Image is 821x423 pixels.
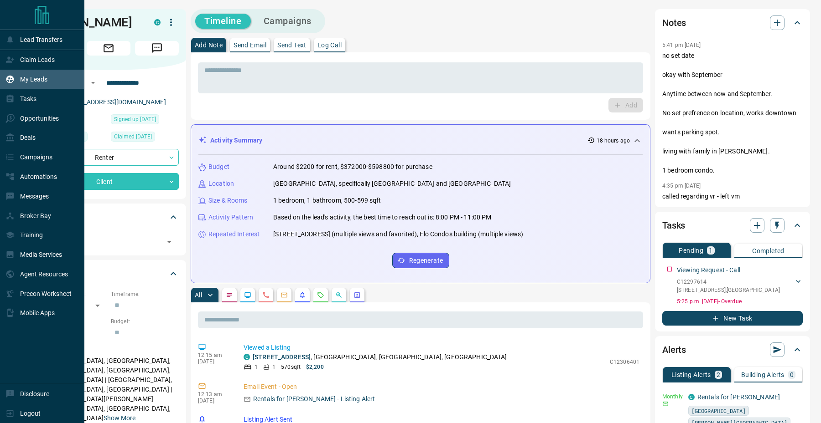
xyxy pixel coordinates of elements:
[226,291,233,299] svg: Notes
[273,196,381,205] p: 1 bedroom, 1 bathroom, 500-599 sqft
[677,286,780,294] p: [STREET_ADDRESS] , [GEOGRAPHIC_DATA]
[244,382,639,392] p: Email Event - Open
[163,235,176,248] button: Open
[335,291,343,299] svg: Opportunities
[281,363,301,371] p: 570 sqft
[195,42,223,48] p: Add Note
[662,192,803,201] p: called regarding vr - left vm
[234,42,266,48] p: Send Email
[677,276,803,296] div: C12297614[STREET_ADDRESS],[GEOGRAPHIC_DATA]
[281,291,288,299] svg: Emails
[38,149,179,166] div: Renter
[253,353,311,361] a: [STREET_ADDRESS]
[198,358,230,365] p: [DATE]
[741,372,785,378] p: Building Alerts
[697,393,780,401] a: Rentals for [PERSON_NAME]
[114,132,152,141] span: Claimed [DATE]
[244,343,639,352] p: Viewed a Listing
[353,291,361,299] svg: Agent Actions
[255,363,258,371] p: 1
[244,291,251,299] svg: Lead Browsing Activity
[662,214,803,236] div: Tasks
[111,290,179,298] p: Timeframe:
[195,14,251,29] button: Timeline
[662,311,803,326] button: New Task
[299,291,306,299] svg: Listing Alerts
[610,358,639,366] p: C12306401
[111,132,179,144] div: Mon Jun 16 2025
[38,173,179,190] div: Client
[208,179,234,189] p: Location
[208,229,260,239] p: Repeated Interest
[210,136,262,145] p: Activity Summary
[244,354,250,360] div: condos.ca
[273,229,523,239] p: [STREET_ADDRESS] (multiple views and favorited), Flo Condos building (multiple views)
[662,392,683,401] p: Monthly
[253,394,375,404] p: Rentals for [PERSON_NAME] - Listing Alert
[272,363,275,371] p: 1
[317,291,324,299] svg: Requests
[677,297,803,306] p: 5:25 p.m. [DATE] - Overdue
[253,352,507,362] p: , [GEOGRAPHIC_DATA], [GEOGRAPHIC_DATA], [GEOGRAPHIC_DATA]
[691,406,746,415] span: [GEOGRAPHIC_DATA]
[662,401,669,407] svg: Email
[63,98,166,106] a: [EMAIL_ADDRESS][DOMAIN_NAME]
[662,42,701,48] p: 5:41 pm [DATE]
[662,339,803,361] div: Alerts
[277,42,307,48] p: Send Text
[662,12,803,34] div: Notes
[38,15,140,30] h1: [PERSON_NAME]
[662,183,701,189] p: 4:35 pm [DATE]
[198,398,230,404] p: [DATE]
[677,265,740,275] p: Viewing Request - Call
[688,394,695,400] div: condos.ca
[198,132,643,149] div: Activity Summary18 hours ago
[790,372,794,378] p: 0
[198,391,230,398] p: 12:13 am
[87,41,130,56] span: Email
[317,42,342,48] p: Log Call
[273,179,511,189] p: [GEOGRAPHIC_DATA], specifically [GEOGRAPHIC_DATA] and [GEOGRAPHIC_DATA]
[38,206,179,228] div: Tags
[392,253,449,268] button: Regenerate
[671,372,711,378] p: Listing Alerts
[88,77,99,88] button: Open
[677,278,780,286] p: C12297614
[195,292,202,298] p: All
[198,352,230,358] p: 12:15 am
[111,317,179,326] p: Budget:
[208,213,253,222] p: Activity Pattern
[135,41,179,56] span: Message
[273,213,491,222] p: Based on the lead's activity, the best time to reach out is: 8:00 PM - 11:00 PM
[38,263,179,285] div: Criteria
[662,51,803,175] p: no set date okay with September Anytime between now and September. No set prefrence on location, ...
[752,248,785,254] p: Completed
[717,372,720,378] p: 2
[273,162,432,172] p: Around $2200 for rent, $372000-$598800 for purchase
[38,345,179,353] p: Areas Searched:
[662,218,685,233] h2: Tasks
[306,363,324,371] p: $2,200
[255,14,321,29] button: Campaigns
[154,19,161,25] div: condos.ca
[662,342,686,357] h2: Alerts
[262,291,270,299] svg: Calls
[709,247,712,254] p: 1
[104,413,135,423] button: Show More
[208,196,248,205] p: Size & Rooms
[597,137,630,145] p: 18 hours ago
[208,162,229,172] p: Budget
[662,15,686,30] h2: Notes
[111,114,179,127] div: Mon Jun 16 2025
[679,247,703,254] p: Pending
[114,115,156,124] span: Signed up [DATE]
